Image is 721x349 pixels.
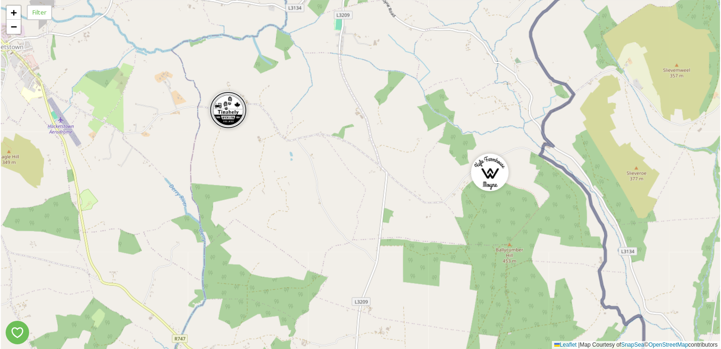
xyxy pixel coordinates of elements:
span: − [11,21,17,32]
a: OpenStreetMap [649,341,689,348]
a: SnapSea [621,341,644,348]
a: Zoom in [7,6,21,20]
a: Leaflet [554,341,577,348]
span: | [578,341,580,348]
a: Zoom out [7,20,21,34]
img: Marker [471,154,509,191]
span: + [11,7,17,18]
img: Marker [209,91,247,129]
div: Map Courtesy of © contributors [552,341,720,349]
div: Filter [27,5,52,20]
